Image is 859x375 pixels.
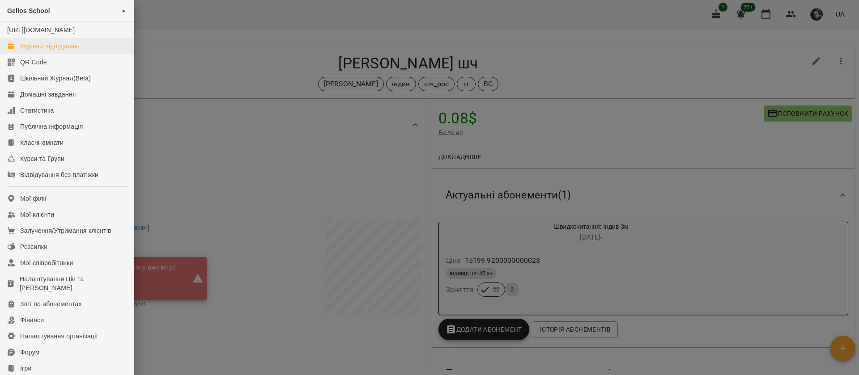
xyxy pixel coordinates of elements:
div: Ігри [20,364,31,373]
div: Налаштування Цін та [PERSON_NAME] [20,274,127,292]
div: Курси та Групи [20,154,64,163]
div: Журнал відвідувань [20,42,80,51]
span: ► [122,7,127,14]
div: Налаштування організації [20,332,98,341]
div: Фінанси [20,316,44,324]
div: Мої клієнти [20,210,54,219]
div: Домашні завдання [20,90,76,99]
div: Класні кімнати [20,138,64,147]
div: Звіт по абонементах [20,299,82,308]
div: Статистика [20,106,54,115]
span: Gelios School [7,7,50,14]
div: QR Code [20,58,47,67]
div: Форум [20,348,40,357]
div: Публічна інформація [20,122,83,131]
div: Відвідування без платіжки [20,170,98,179]
div: Розсилки [20,242,47,251]
div: Мої філії [20,194,47,203]
div: Залучення/Утримання клієнтів [20,226,111,235]
div: Шкільний Журнал(Beta) [20,74,91,83]
a: [URL][DOMAIN_NAME] [7,26,75,34]
div: Мої співробітники [20,258,73,267]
